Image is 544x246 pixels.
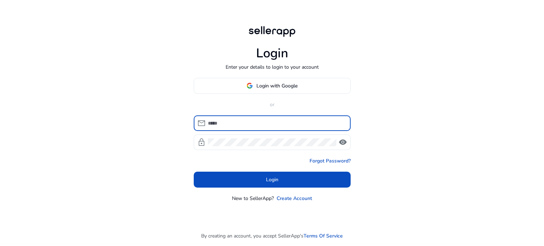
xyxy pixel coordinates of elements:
[226,63,319,71] p: Enter your details to login to your account
[256,46,288,61] h1: Login
[232,195,274,202] p: New to SellerApp?
[197,119,206,127] span: mail
[194,78,351,94] button: Login with Google
[277,195,312,202] a: Create Account
[194,172,351,188] button: Login
[246,82,253,89] img: google-logo.svg
[194,101,351,108] p: or
[197,138,206,147] span: lock
[256,82,297,90] span: Login with Google
[310,157,351,165] a: Forgot Password?
[266,176,278,183] span: Login
[304,232,343,240] a: Terms Of Service
[339,138,347,147] span: visibility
